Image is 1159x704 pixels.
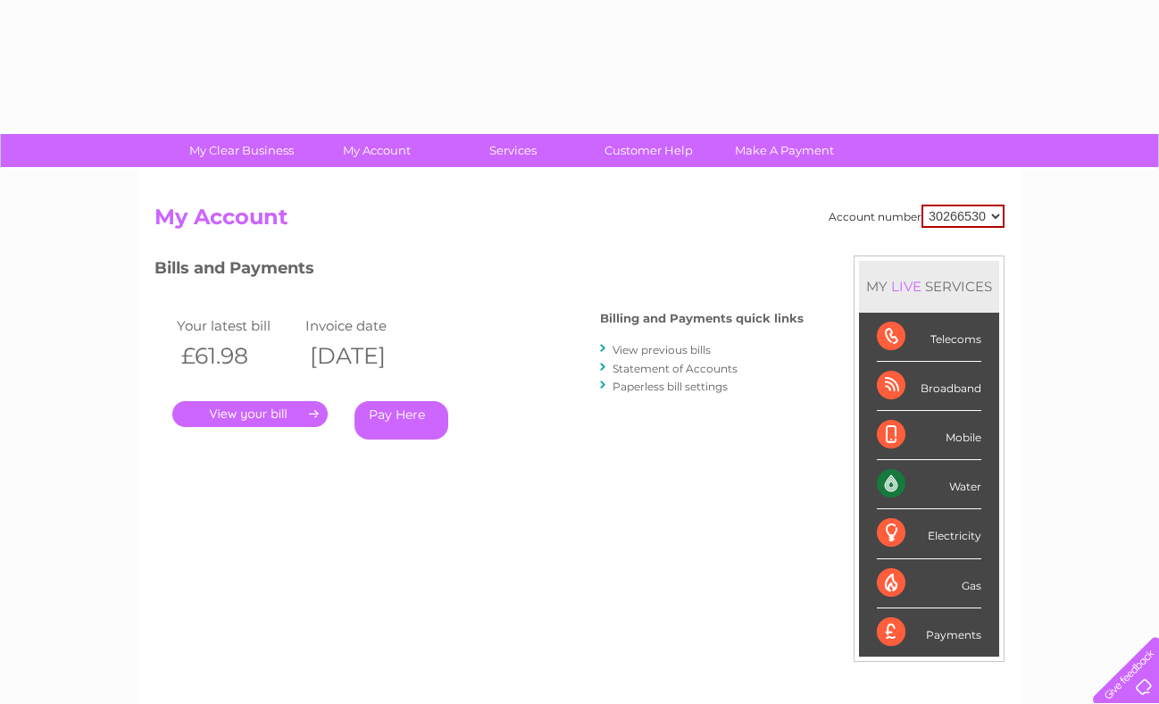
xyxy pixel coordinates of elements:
div: Payments [877,608,981,657]
a: Pay Here [354,401,448,440]
div: Telecoms [877,313,981,362]
td: Invoice date [301,314,429,338]
a: View previous bills [613,343,711,356]
h2: My Account [154,205,1005,239]
a: Customer Help [575,134,722,167]
div: Gas [877,559,981,608]
th: [DATE] [301,338,429,374]
a: . [172,401,328,427]
a: My Clear Business [168,134,315,167]
div: MY SERVICES [859,261,999,312]
a: Make A Payment [711,134,858,167]
a: My Account [304,134,451,167]
a: Paperless bill settings [613,380,728,393]
h3: Bills and Payments [154,256,804,287]
div: Mobile [877,411,981,460]
div: Account number [829,205,1005,228]
a: Statement of Accounts [613,362,738,375]
div: Water [877,460,981,509]
a: Services [439,134,587,167]
h4: Billing and Payments quick links [600,312,804,325]
td: Your latest bill [172,314,301,338]
th: £61.98 [172,338,301,374]
div: LIVE [888,278,925,295]
div: Electricity [877,509,981,558]
div: Broadband [877,362,981,411]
